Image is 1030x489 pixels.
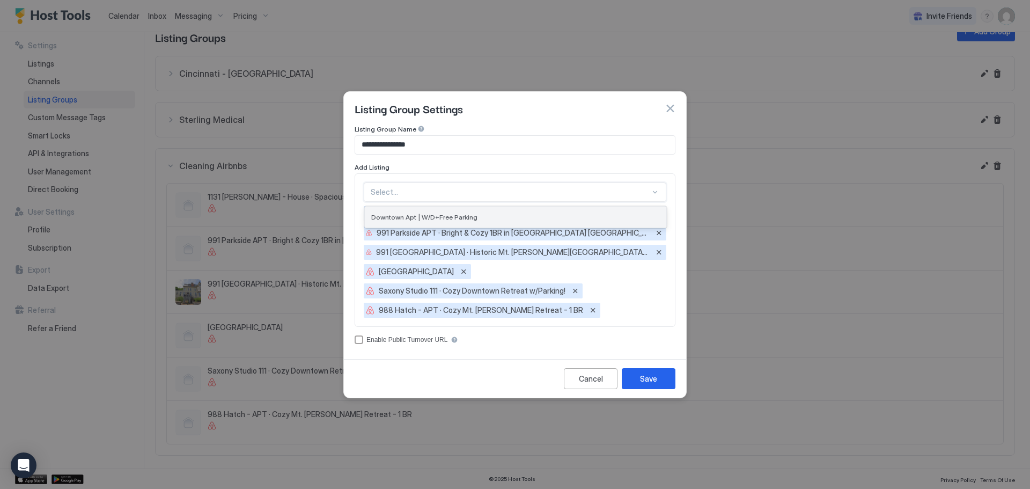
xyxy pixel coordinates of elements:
span: 991 [GEOGRAPHIC_DATA] · Historic Mt. [PERSON_NAME][GEOGRAPHIC_DATA] + [GEOGRAPHIC_DATA] + Parking [376,247,649,257]
button: Remove [570,286,580,296]
div: Cancel [579,373,603,384]
span: 991 Parkside APT · Bright & Cozy 1BR in [GEOGRAPHIC_DATA] [GEOGRAPHIC_DATA][PERSON_NAME] + Parking [377,228,649,238]
input: Input Field [355,136,675,154]
span: Add Listing [355,163,389,171]
button: Remove [653,228,664,238]
div: Enable Public Turnover URL [366,336,447,344]
span: Listing Group Name [355,125,416,133]
button: Cancel [564,368,617,389]
button: Save [622,368,675,389]
span: Saxony Studio 111 · Cozy Downtown Retreat w/Parking! [379,286,565,296]
span: [GEOGRAPHIC_DATA] [379,267,454,276]
div: Open Intercom Messenger [11,452,36,478]
div: accessCode [355,335,675,344]
span: 988 Hatch - APT · Cozy Mt. [PERSON_NAME] Retreat - 1 BR [379,305,583,315]
span: Listing Group Settings [355,100,463,116]
button: Remove [653,247,664,258]
button: Remove [458,266,469,277]
div: Save [640,373,657,384]
button: Remove [587,305,598,316]
span: Downtown Apt | W/D+Free Parking [371,213,477,221]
